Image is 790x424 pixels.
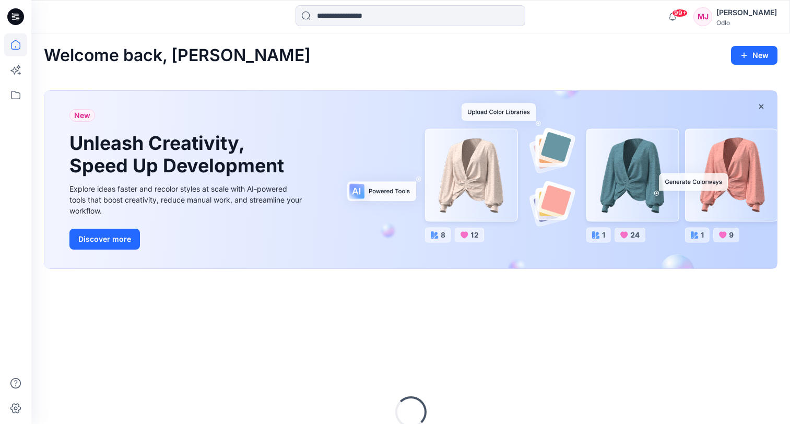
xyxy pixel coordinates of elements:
[693,7,712,26] div: MJ
[44,46,311,65] h2: Welcome back, [PERSON_NAME]
[74,109,90,122] span: New
[716,6,777,19] div: [PERSON_NAME]
[672,9,688,17] span: 99+
[69,229,304,250] a: Discover more
[716,19,777,27] div: Odlo
[69,183,304,216] div: Explore ideas faster and recolor styles at scale with AI-powered tools that boost creativity, red...
[69,132,289,177] h1: Unleash Creativity, Speed Up Development
[731,46,777,65] button: New
[69,229,140,250] button: Discover more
